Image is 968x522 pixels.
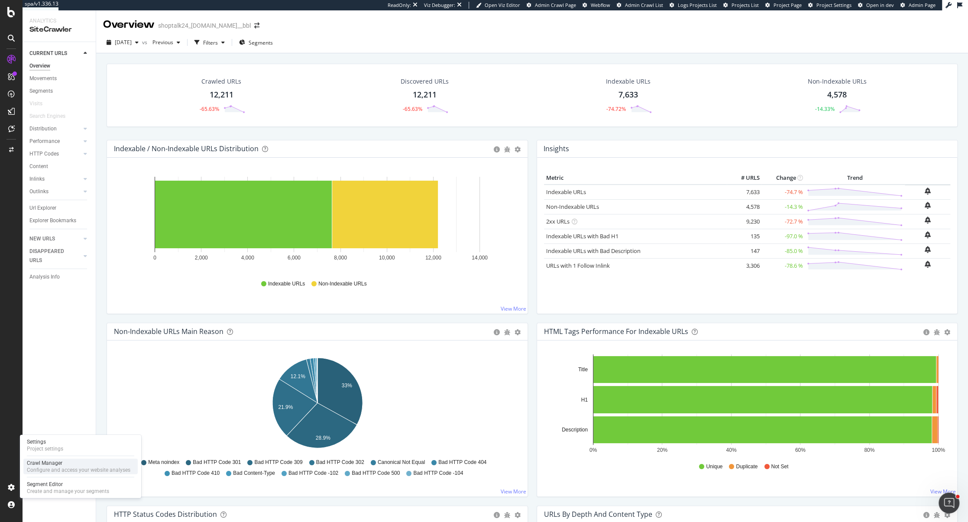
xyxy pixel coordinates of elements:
text: Description [561,427,587,433]
a: Admin Crawl Page [527,2,576,9]
div: Segments [29,87,53,96]
a: Crawl ManagerConfigure and access your website analyses [23,459,138,474]
a: Logs Projects List [670,2,717,9]
a: HTTP Codes [29,149,81,159]
span: Bad HTTP Code 404 [438,459,486,466]
span: Logs Projects List [678,2,717,8]
div: NEW URLS [29,234,55,243]
text: 60% [795,447,805,453]
span: Project Settings [816,2,851,8]
div: Indexable URLs [606,77,651,86]
th: # URLS [727,172,761,185]
span: Bad HTTP Code 301 [193,459,241,466]
div: Analysis Info [29,272,60,282]
div: Overview [103,17,155,32]
a: Admin Crawl List [617,2,663,9]
button: [DATE] [103,36,142,49]
div: circle-info [923,329,929,335]
span: Webflow [591,2,610,8]
a: Movements [29,74,90,83]
span: Duplicate [736,463,758,470]
span: Previous [149,39,173,46]
a: Explorer Bookmarks [29,216,90,225]
td: 7,633 [727,185,761,200]
span: Admin Crawl List [625,2,663,8]
div: Segment Editor [27,481,109,488]
a: View More [501,305,526,312]
span: Open Viz Editor [485,2,520,8]
div: Crawl Manager [27,460,130,467]
td: 135 [727,229,761,243]
div: bug [504,329,510,335]
text: 40% [726,447,736,453]
div: Search Engines [29,112,65,121]
text: 0 [153,255,156,261]
div: bug [504,146,510,152]
div: bell-plus [925,217,931,224]
div: DISAPPEARED URLS [29,247,73,265]
div: Performance [29,137,60,146]
div: CURRENT URLS [29,49,67,58]
td: -14.3 % [761,199,805,214]
div: Visits [29,99,42,108]
a: Content [29,162,90,171]
a: Indexable URLs with Bad Description [546,247,641,255]
a: Indexable URLs [546,188,586,196]
div: 4,578 [827,89,847,101]
a: Open in dev [858,2,894,9]
a: Non-Indexable URLs [546,203,599,211]
div: circle-info [494,512,500,518]
svg: A chart. [114,172,521,272]
div: -74.72% [606,105,626,113]
button: Filters [191,36,228,49]
a: Segment EditorCreate and manage your segments [23,480,138,496]
div: -65.63% [403,105,422,113]
div: -14.33% [815,105,835,113]
a: Url Explorer [29,204,90,213]
a: View More [930,488,956,495]
div: Non-Indexable URLs Main Reason [114,327,223,336]
div: Crawled URLs [201,77,241,86]
span: Bad HTTP Code 302 [316,459,364,466]
div: Analytics [29,17,89,25]
td: 4,578 [727,199,761,214]
div: circle-info [494,146,500,152]
div: Project settings [27,445,63,452]
td: 9,230 [727,214,761,229]
svg: A chart. [114,354,521,455]
div: Viz Debugger: [424,2,455,9]
div: circle-info [494,329,500,335]
div: Non-Indexable URLs [807,77,866,86]
span: Segments [249,39,273,46]
text: 33% [342,383,352,389]
span: Bad HTTP Code 309 [254,459,302,466]
button: Segments [236,36,276,49]
a: DISAPPEARED URLS [29,247,81,265]
a: Open Viz Editor [476,2,520,9]
th: Metric [544,172,727,185]
a: Webflow [583,2,610,9]
span: Open in dev [866,2,894,8]
div: ReadOnly: [388,2,411,9]
text: 12,000 [425,255,441,261]
div: 7,633 [618,89,638,101]
span: Admin Crawl Page [535,2,576,8]
a: Indexable URLs with Bad H1 [546,232,618,240]
span: Unique [706,463,722,470]
span: Canonical Not Equal [378,459,425,466]
span: Admin Page [909,2,936,8]
text: 100% [932,447,945,453]
a: Inlinks [29,175,81,184]
div: Filters [203,39,218,46]
span: Not Set [771,463,788,470]
div: Settings [27,438,63,445]
div: bell-plus [925,202,931,209]
div: Explorer Bookmarks [29,216,76,225]
text: 14,000 [472,255,488,261]
a: Project Settings [808,2,851,9]
div: 12,211 [413,89,437,101]
a: 2xx URLs [546,217,570,225]
h4: Insights [544,143,569,155]
div: Discovered URLs [401,77,449,86]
